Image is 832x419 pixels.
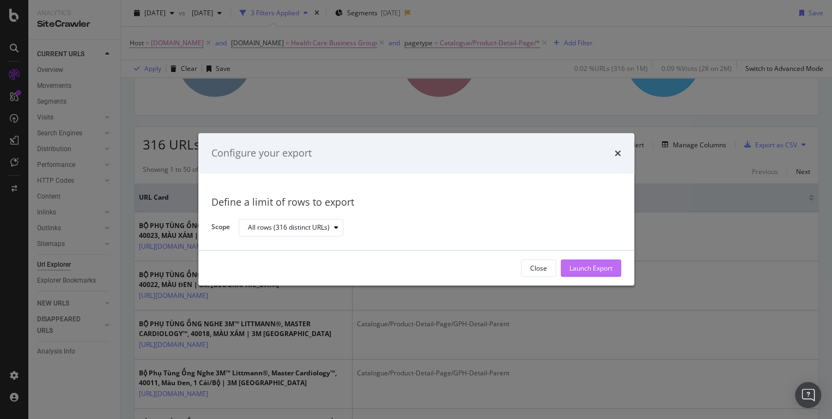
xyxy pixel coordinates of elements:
[198,133,634,285] div: modal
[211,146,312,160] div: Configure your export
[239,219,343,236] button: All rows (316 distinct URLs)
[795,382,821,408] div: Open Intercom Messenger
[615,146,621,160] div: times
[561,260,621,277] button: Launch Export
[248,224,330,231] div: All rows (316 distinct URLs)
[211,195,621,209] div: Define a limit of rows to export
[211,223,230,235] label: Scope
[569,264,612,273] div: Launch Export
[521,260,556,277] button: Close
[530,264,547,273] div: Close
